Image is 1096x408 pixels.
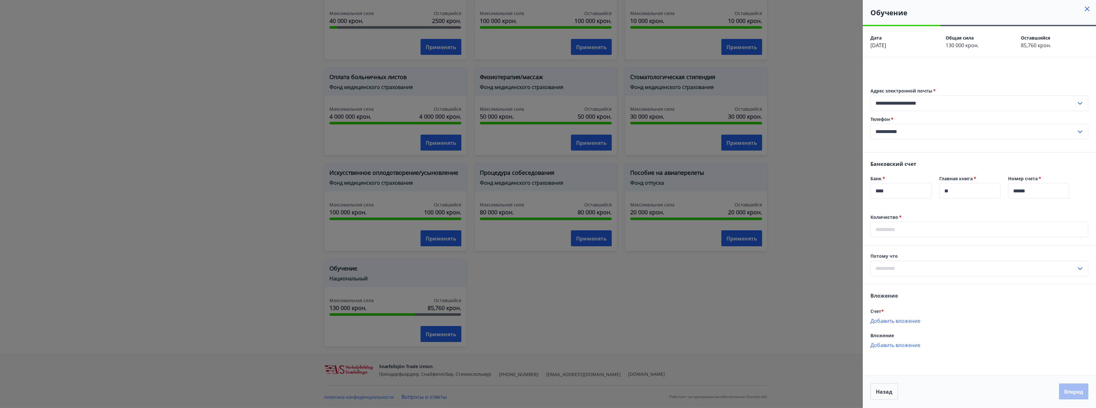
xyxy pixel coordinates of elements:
font: Банковский счет [870,160,916,167]
font: Добавить вложение [870,317,920,324]
font: Номер счета [1008,175,1038,182]
button: Назад [870,383,898,400]
font: Общая сила [946,35,974,41]
font: Оставшийся [1021,35,1050,41]
font: Добавить вложение [870,342,920,349]
font: Потому что [870,253,898,259]
font: 130 000 крон. [946,42,979,49]
font: Главная книга [939,175,973,182]
font: Вложение [870,332,894,338]
font: Адрес электронной почты [870,88,932,94]
font: Обучение [870,8,907,17]
font: [DATE] [870,42,886,49]
font: Телефон [870,116,890,122]
font: Вложение [870,292,898,299]
font: Назад [876,388,892,395]
font: Количество [870,214,898,220]
font: Дата [870,35,882,41]
div: Количество [870,222,1088,237]
font: Счет [870,308,881,314]
font: 85,760 крон. [1021,42,1051,49]
font: Банк [870,175,882,182]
